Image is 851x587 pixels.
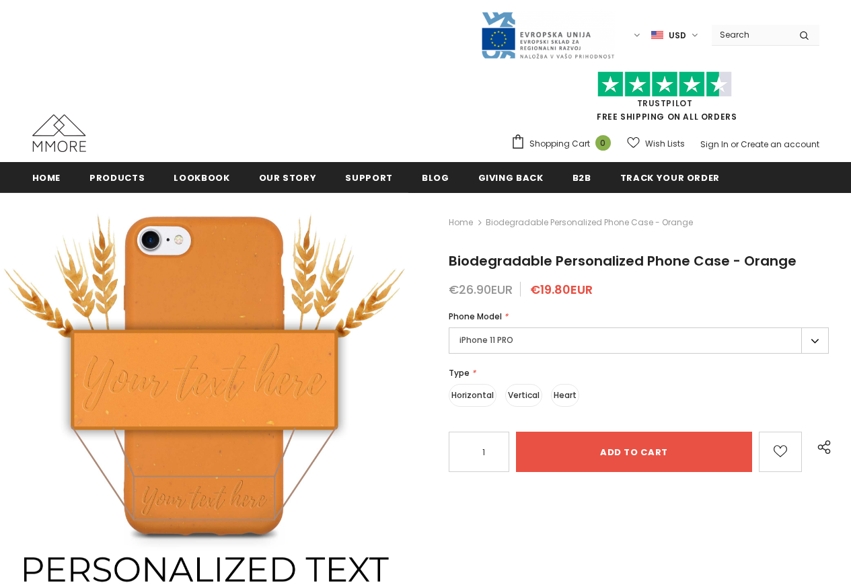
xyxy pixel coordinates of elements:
[572,171,591,184] span: B2B
[529,137,590,151] span: Shopping Cart
[480,11,615,60] img: Javni Razpis
[595,135,611,151] span: 0
[669,29,686,42] span: USD
[620,171,720,184] span: Track your order
[511,77,819,122] span: FREE SHIPPING ON ALL ORDERS
[731,139,739,150] span: or
[259,162,317,192] a: Our Story
[449,311,502,322] span: Phone Model
[449,251,797,270] span: Biodegradable Personalized Phone Case - Orange
[597,71,732,97] img: Trust Pilot Stars
[712,25,789,44] input: Search Site
[478,162,544,192] a: Giving back
[505,384,542,407] label: Vertical
[89,162,145,192] a: Products
[627,132,685,155] a: Wish Lists
[422,162,449,192] a: Blog
[700,139,729,150] a: Sign In
[345,171,393,184] span: support
[449,367,470,379] span: Type
[480,29,615,40] a: Javni Razpis
[651,30,663,41] img: USD
[422,171,449,184] span: Blog
[511,134,618,154] a: Shopping Cart 0
[259,171,317,184] span: Our Story
[32,114,86,152] img: MMORE Cases
[530,281,593,298] span: €19.80EUR
[486,214,693,231] span: Biodegradable Personalized Phone Case - Orange
[645,137,685,151] span: Wish Lists
[32,171,61,184] span: Home
[89,171,145,184] span: Products
[572,162,591,192] a: B2B
[620,162,720,192] a: Track your order
[449,327,829,354] label: iPhone 11 PRO
[174,162,229,192] a: Lookbook
[478,171,544,184] span: Giving back
[516,432,752,472] input: Add to cart
[174,171,229,184] span: Lookbook
[741,139,819,150] a: Create an account
[449,384,496,407] label: Horizontal
[637,97,693,109] a: Trustpilot
[449,281,513,298] span: €26.90EUR
[32,162,61,192] a: Home
[449,214,473,231] a: Home
[551,384,579,407] label: Heart
[345,162,393,192] a: support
